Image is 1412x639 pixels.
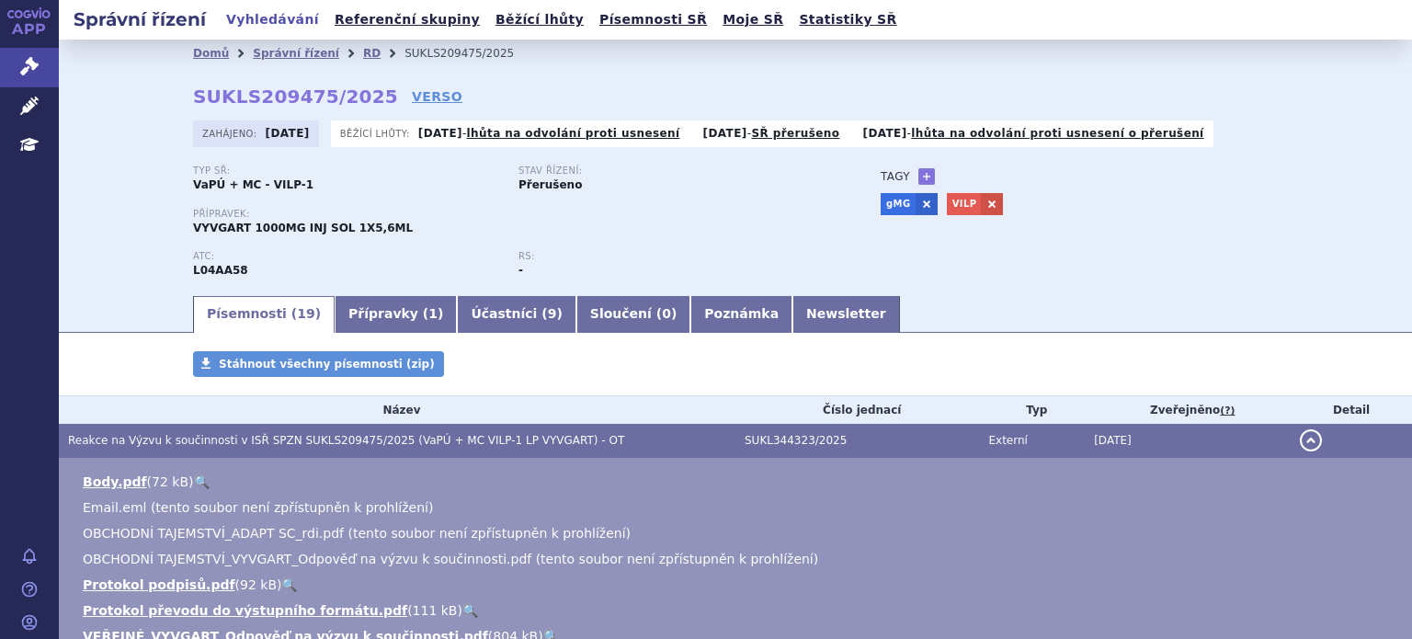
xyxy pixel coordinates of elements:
p: - [703,126,840,141]
a: Poznámka [690,296,792,333]
p: Stav řízení: [518,165,826,177]
strong: - [518,264,523,277]
a: gMG [881,193,916,215]
h3: Tagy [881,165,910,188]
a: 🔍 [281,577,297,592]
th: Číslo jednací [735,396,979,424]
span: OBCHODNÍ TAJEMSTVÍ_ADAPT SC_rdi.pdf (tento soubor není zpřístupněn k prohlížení) [83,526,631,541]
a: Referenční skupiny [329,7,485,32]
a: Běžící lhůty [490,7,589,32]
li: ( ) [83,473,1394,491]
a: Protokol převodu do výstupního formátu.pdf [83,603,407,618]
a: Písemnosti SŘ [594,7,712,32]
strong: SUKLS209475/2025 [193,86,398,108]
a: Body.pdf [83,474,147,489]
a: Sloučení (0) [576,296,690,333]
a: 🔍 [194,474,210,489]
a: Newsletter [792,296,900,333]
span: 9 [548,306,557,321]
a: VILP [947,193,982,215]
li: SUKLS209475/2025 [404,40,538,67]
span: Reakce na Výzvu k součinnosti v ISŘ SPZN SUKLS209475/2025 (VaPÚ + MC VILP-1 LP VYVGART) - OT [68,434,624,447]
th: Detail [1291,396,1412,424]
a: Stáhnout všechny písemnosti (zip) [193,351,444,377]
td: SUKL344323/2025 [735,424,979,458]
a: lhůta na odvolání proti usnesení [467,127,680,140]
a: Statistiky SŘ [793,7,902,32]
p: - [863,126,1204,141]
th: Název [59,396,735,424]
span: Externí [988,434,1027,447]
strong: [DATE] [703,127,747,140]
a: Písemnosti (19) [193,296,335,333]
span: OBCHODNÍ TAJEMSTVÍ_VYVGART_Odpověď na výzvu k součinnosti.pdf (tento soubor není zpřístupněn k pr... [83,552,818,566]
span: 111 kB [413,603,458,618]
h2: Správní řízení [59,6,221,32]
th: Typ [979,396,1085,424]
a: Moje SŘ [717,7,789,32]
strong: Přerušeno [518,178,582,191]
span: Běžící lhůty: [340,126,414,141]
button: detail [1300,429,1322,451]
a: Účastníci (9) [457,296,575,333]
p: Přípravek: [193,209,844,220]
p: Typ SŘ: [193,165,500,177]
th: Zveřejněno [1085,396,1291,424]
a: Protokol podpisů.pdf [83,577,235,592]
a: lhůta na odvolání proti usnesení o přerušení [911,127,1203,140]
a: SŘ přerušeno [751,127,839,140]
td: [DATE] [1085,424,1291,458]
strong: VaPÚ + MC - VILP-1 [193,178,313,191]
p: - [418,126,680,141]
a: 🔍 [462,603,478,618]
span: 92 kB [240,577,277,592]
strong: [DATE] [266,127,310,140]
a: Správní řízení [253,47,339,60]
a: RD [363,47,381,60]
span: Email.eml (tento soubor není zpřístupněn k prohlížení) [83,500,433,515]
span: Zahájeno: [202,126,260,141]
span: 0 [662,306,671,321]
p: ATC: [193,251,500,262]
abbr: (?) [1220,405,1235,417]
a: Vyhledávání [221,7,325,32]
strong: EFGARTIGIMOD ALFA [193,264,248,277]
span: Stáhnout všechny písemnosti (zip) [219,358,435,371]
strong: [DATE] [418,127,462,140]
span: 1 [428,306,438,321]
p: RS: [518,251,826,262]
span: VYVGART 1000MG INJ SOL 1X5,6ML [193,222,413,234]
a: Přípravky (1) [335,296,457,333]
span: 19 [297,306,314,321]
span: 72 kB [152,474,188,489]
a: VERSO [412,87,462,106]
strong: [DATE] [863,127,907,140]
a: Domů [193,47,229,60]
li: ( ) [83,576,1394,594]
a: + [918,168,935,185]
li: ( ) [83,601,1394,620]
